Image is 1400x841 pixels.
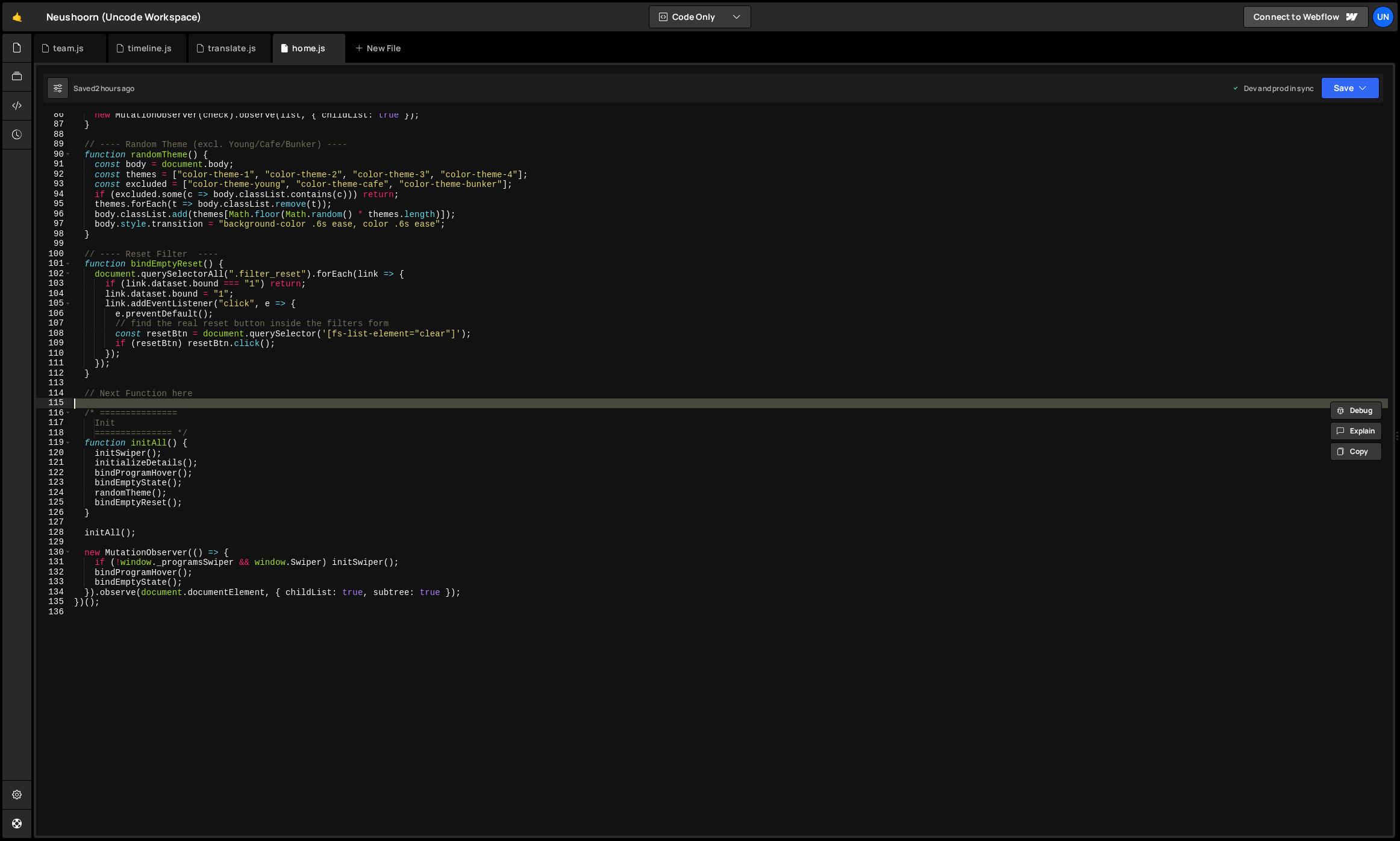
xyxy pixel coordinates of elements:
[36,448,72,458] div: 120
[36,298,72,309] div: 105
[128,42,172,54] div: timeline.js
[36,567,72,578] div: 132
[36,279,72,289] div: 103
[36,577,72,587] div: 133
[36,477,72,488] div: 123
[36,269,72,279] div: 102
[36,189,72,200] div: 94
[36,209,72,219] div: 96
[36,428,72,438] div: 118
[36,547,72,558] div: 130
[1232,83,1314,93] div: Dev and prod in sync
[36,199,72,209] div: 95
[36,388,72,398] div: 114
[36,358,72,368] div: 111
[1330,402,1382,420] button: Debug
[36,348,72,359] div: 110
[36,587,72,597] div: 134
[208,42,256,54] div: translate.js
[36,378,72,388] div: 113
[36,458,72,468] div: 121
[36,418,72,428] div: 117
[36,368,72,379] div: 112
[1372,6,1394,28] a: Un
[355,42,405,54] div: New File
[2,2,32,31] a: 🤙
[46,10,201,24] div: Neushoorn (Uncode Workspace)
[649,6,751,28] button: Code Only
[36,438,72,448] div: 119
[36,329,72,339] div: 108
[36,318,72,329] div: 107
[36,398,72,408] div: 115
[1330,443,1382,461] button: Copy
[36,508,72,518] div: 126
[36,309,72,319] div: 106
[36,259,72,269] div: 101
[36,537,72,547] div: 129
[36,130,72,140] div: 88
[36,597,72,607] div: 135
[36,528,72,538] div: 128
[36,110,72,120] div: 86
[36,607,72,617] div: 136
[1243,6,1369,28] a: Connect to Webflow
[36,338,72,348] div: 109
[36,289,72,299] div: 104
[1321,77,1380,99] button: Save
[73,83,135,93] div: Saved
[36,517,72,528] div: 127
[36,219,72,229] div: 97
[53,42,84,54] div: team.js
[36,179,72,189] div: 93
[36,119,72,130] div: 87
[36,488,72,498] div: 124
[95,83,135,93] div: 2 hours ago
[36,249,72,259] div: 100
[36,139,72,150] div: 89
[1330,422,1382,440] button: Explain
[36,408,72,418] div: 116
[36,150,72,160] div: 90
[36,169,72,180] div: 92
[36,159,72,169] div: 91
[36,229,72,239] div: 98
[36,557,72,567] div: 131
[36,468,72,478] div: 122
[292,42,325,54] div: home.js
[36,239,72,249] div: 99
[36,497,72,508] div: 125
